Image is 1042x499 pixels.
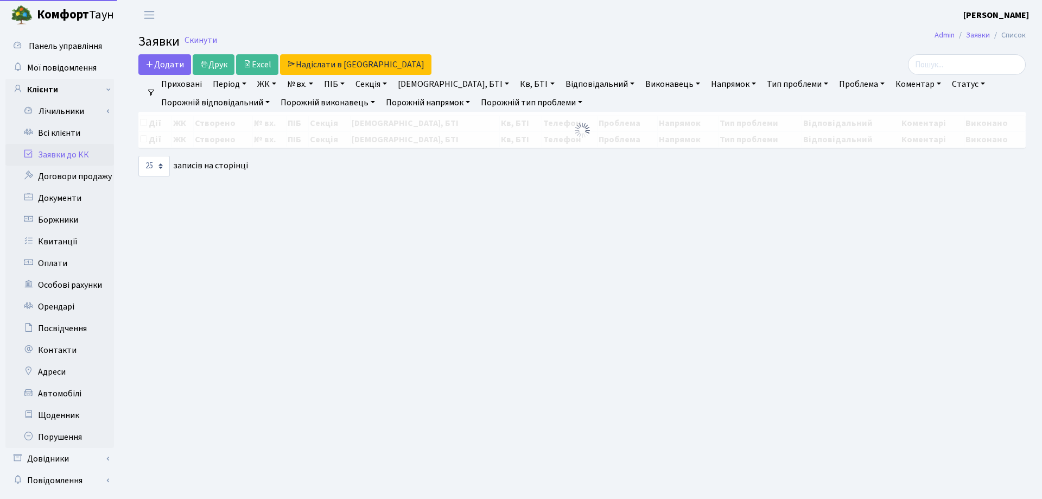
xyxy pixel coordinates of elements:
a: Надіслати в [GEOGRAPHIC_DATA] [280,54,431,75]
a: Статус [948,75,989,93]
a: Порожній тип проблеми [476,93,587,112]
a: ПІБ [320,75,349,93]
a: Довідники [5,448,114,470]
a: Панель управління [5,35,114,57]
a: Лічильники [12,100,114,122]
nav: breadcrumb [918,24,1042,47]
a: Період [208,75,251,93]
a: Коментар [891,75,945,93]
a: Клієнти [5,79,114,100]
a: Друк [193,54,234,75]
a: Контакти [5,339,114,361]
a: Адреси [5,361,114,383]
input: Пошук... [908,54,1026,75]
a: Напрямок [707,75,760,93]
a: Боржники [5,209,114,231]
a: Додати [138,54,191,75]
a: Секція [351,75,391,93]
label: записів на сторінці [138,156,248,176]
a: Приховані [157,75,206,93]
a: Заявки [966,29,990,41]
a: ЖК [253,75,281,93]
a: Кв, БТІ [516,75,558,93]
a: Квитанції [5,231,114,252]
a: Скинути [185,35,217,46]
a: Щоденник [5,405,114,426]
a: Посвідчення [5,318,114,339]
img: logo.png [11,4,33,26]
img: Обробка... [574,122,591,139]
a: Відповідальний [561,75,639,93]
span: Мої повідомлення [27,62,97,74]
a: Виконавець [641,75,704,93]
a: Порожній напрямок [382,93,474,112]
a: Admin [935,29,955,41]
b: Комфорт [37,6,89,23]
a: Автомобілі [5,383,114,405]
a: Порушення [5,426,114,448]
span: Панель управління [29,40,102,52]
span: Додати [145,59,184,71]
select: записів на сторінці [138,156,170,176]
a: [DEMOGRAPHIC_DATA], БТІ [393,75,513,93]
a: Порожній відповідальний [157,93,274,112]
a: Повідомлення [5,470,114,491]
a: Оплати [5,252,114,274]
li: Список [990,29,1026,41]
span: Заявки [138,32,180,51]
a: Тип проблеми [763,75,833,93]
a: Документи [5,187,114,209]
a: Особові рахунки [5,274,114,296]
a: Порожній виконавець [276,93,379,112]
button: Переключити навігацію [136,6,163,24]
a: Договори продажу [5,166,114,187]
a: Заявки до КК [5,144,114,166]
a: Всі клієнти [5,122,114,144]
a: Орендарі [5,296,114,318]
a: Мої повідомлення [5,57,114,79]
b: [PERSON_NAME] [963,9,1029,21]
span: Таун [37,6,114,24]
a: [PERSON_NAME] [963,9,1029,22]
a: № вх. [283,75,317,93]
a: Excel [236,54,278,75]
a: Проблема [835,75,889,93]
